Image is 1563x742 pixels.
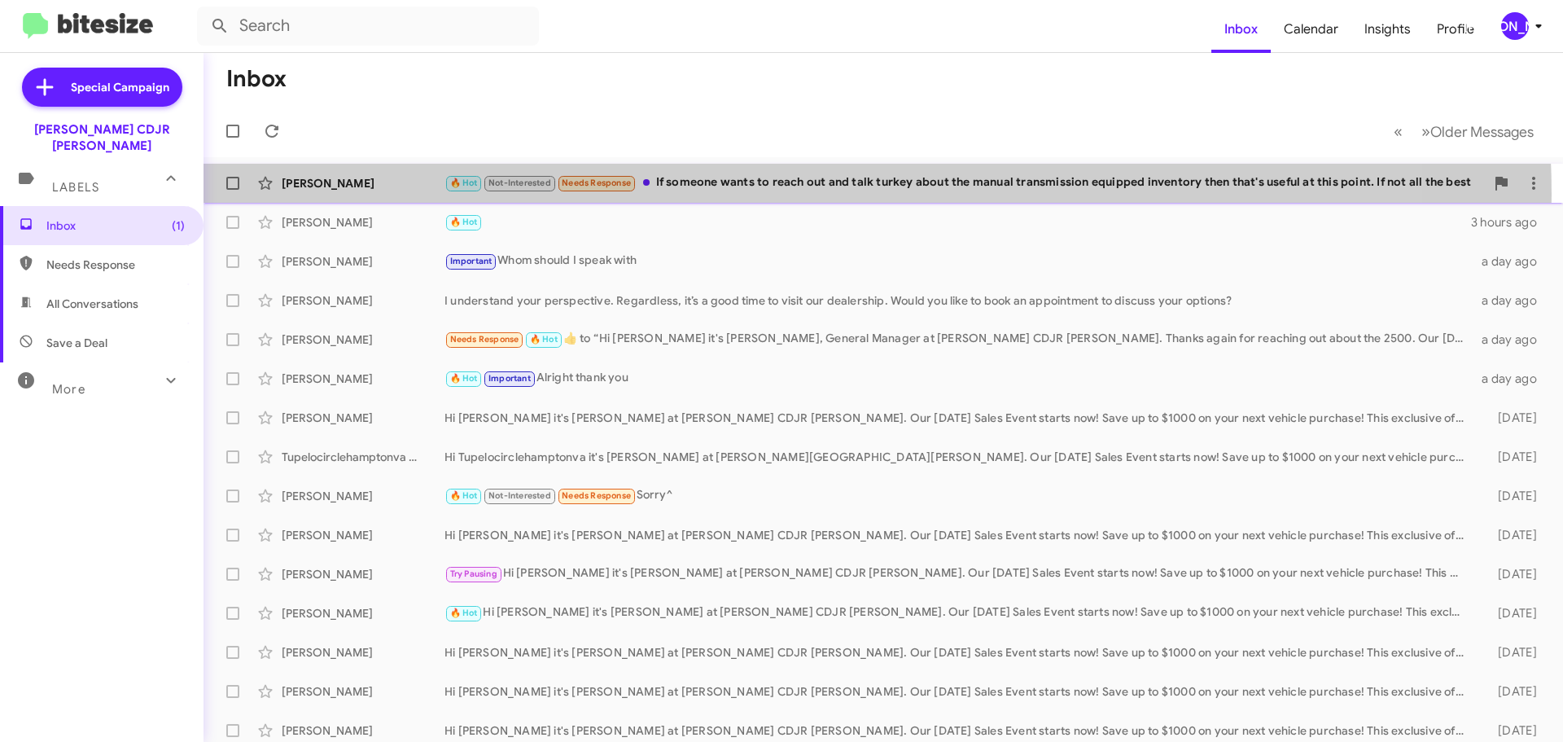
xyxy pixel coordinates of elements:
[444,564,1472,583] div: Hi [PERSON_NAME] it's [PERSON_NAME] at [PERSON_NAME] CDJR [PERSON_NAME]. Our [DATE] Sales Event s...
[450,334,519,345] span: Needs Response
[450,490,478,501] span: 🔥 Hot
[444,644,1472,661] div: Hi [PERSON_NAME] it's [PERSON_NAME] at [PERSON_NAME] CDJR [PERSON_NAME]. Our [DATE] Sales Event s...
[226,66,287,92] h1: Inbox
[1351,6,1424,53] a: Insights
[450,608,478,618] span: 🔥 Hot
[444,722,1472,739] div: Hi [PERSON_NAME] it's [PERSON_NAME] at [PERSON_NAME] CDJR [PERSON_NAME]. Our [DATE] Sales Event s...
[444,410,1472,426] div: Hi [PERSON_NAME] it's [PERSON_NAME] at [PERSON_NAME] CDJR [PERSON_NAME]. Our [DATE] Sales Event s...
[444,486,1472,505] div: Sorry^
[1412,115,1543,148] button: Next
[450,178,478,188] span: 🔥 Hot
[1384,115,1412,148] button: Previous
[530,334,558,345] span: 🔥 Hot
[1472,566,1550,582] div: [DATE]
[282,214,444,231] div: [PERSON_NAME]
[488,490,551,501] span: Not-Interested
[172,217,185,234] span: (1)
[444,173,1485,192] div: If someone wants to reach out and talk turkey about the manual transmission equipped inventory th...
[444,527,1472,543] div: Hi [PERSON_NAME] it's [PERSON_NAME] at [PERSON_NAME] CDJR [PERSON_NAME]. Our [DATE] Sales Event s...
[450,217,478,227] span: 🔥 Hot
[1394,121,1403,142] span: «
[1211,6,1271,53] a: Inbox
[282,371,444,387] div: [PERSON_NAME]
[444,369,1472,388] div: Alright thank you
[71,79,169,95] span: Special Campaign
[282,175,444,191] div: [PERSON_NAME]
[1472,410,1550,426] div: [DATE]
[46,335,107,351] span: Save a Deal
[1472,253,1550,270] div: a day ago
[1472,488,1550,504] div: [DATE]
[282,449,444,465] div: Tupelocirclehamptonva [PERSON_NAME]
[450,256,493,266] span: Important
[1472,644,1550,661] div: [DATE]
[22,68,182,107] a: Special Campaign
[1472,331,1550,348] div: a day ago
[1472,722,1550,739] div: [DATE]
[444,292,1472,309] div: I understand your perspective. Regardless, it’s a good time to visit our dealership. Would you li...
[1421,121,1430,142] span: »
[1472,527,1550,543] div: [DATE]
[450,569,497,579] span: Try Pausing
[46,296,138,312] span: All Conversations
[1471,214,1550,231] div: 3 hours ago
[488,373,531,384] span: Important
[197,7,539,46] input: Search
[282,253,444,270] div: [PERSON_NAME]
[46,257,185,273] span: Needs Response
[282,644,444,661] div: [PERSON_NAME]
[444,330,1472,349] div: ​👍​ to “ Hi [PERSON_NAME] it's [PERSON_NAME], General Manager at [PERSON_NAME] CDJR [PERSON_NAME]...
[562,178,631,188] span: Needs Response
[488,178,551,188] span: Not-Interested
[1472,371,1550,387] div: a day ago
[1271,6,1351,53] a: Calendar
[444,449,1472,465] div: Hi Tupelocirclehamptonva it's [PERSON_NAME] at [PERSON_NAME][GEOGRAPHIC_DATA][PERSON_NAME]. Our [...
[282,331,444,348] div: [PERSON_NAME]
[46,217,185,234] span: Inbox
[52,382,85,397] span: More
[1472,683,1550,700] div: [DATE]
[282,566,444,582] div: [PERSON_NAME]
[1501,12,1529,40] div: [PERSON_NAME]
[1487,12,1545,40] button: [PERSON_NAME]
[444,252,1472,270] div: Whom should I speak with
[444,683,1472,700] div: Hi [PERSON_NAME] it's [PERSON_NAME] at [PERSON_NAME] CDJR [PERSON_NAME]. Our [DATE] Sales Event s...
[562,490,631,501] span: Needs Response
[1385,115,1543,148] nav: Page navigation example
[52,180,99,195] span: Labels
[1472,292,1550,309] div: a day ago
[282,605,444,621] div: [PERSON_NAME]
[1472,449,1550,465] div: [DATE]
[1424,6,1487,53] a: Profile
[444,604,1472,622] div: Hi [PERSON_NAME] it's [PERSON_NAME] at [PERSON_NAME] CDJR [PERSON_NAME]. Our [DATE] Sales Event s...
[1430,123,1534,141] span: Older Messages
[282,722,444,739] div: [PERSON_NAME]
[1472,605,1550,621] div: [DATE]
[282,410,444,426] div: [PERSON_NAME]
[282,488,444,504] div: [PERSON_NAME]
[282,292,444,309] div: [PERSON_NAME]
[282,683,444,700] div: [PERSON_NAME]
[450,373,478,384] span: 🔥 Hot
[282,527,444,543] div: [PERSON_NAME]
